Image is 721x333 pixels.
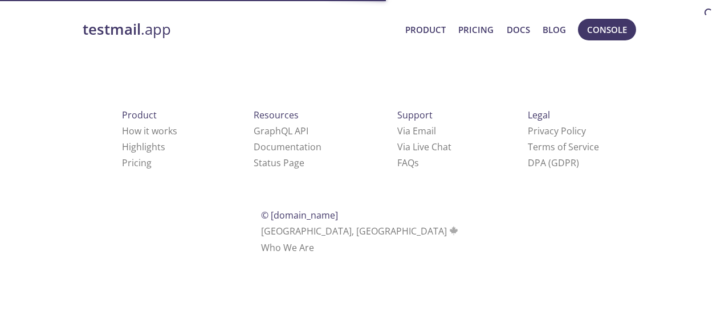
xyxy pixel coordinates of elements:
a: GraphQL API [254,125,308,137]
span: Support [397,109,433,121]
a: Via Email [397,125,436,137]
strong: testmail [83,19,141,39]
a: FAQ [397,157,419,169]
span: [GEOGRAPHIC_DATA], [GEOGRAPHIC_DATA] [261,225,460,237]
a: Via Live Chat [397,141,451,153]
a: Who We Are [261,241,314,254]
span: Legal [528,109,550,121]
span: © [DOMAIN_NAME] [261,209,338,221]
a: Documentation [254,141,321,153]
a: Product [405,22,446,37]
a: Blog [543,22,566,37]
a: Docs [507,22,530,37]
a: testmail.app [83,20,397,39]
a: Privacy Policy [528,125,586,137]
a: How it works [122,125,177,137]
a: Terms of Service [528,141,599,153]
button: Console [578,19,636,40]
a: Status Page [254,157,304,169]
span: Product [122,109,157,121]
span: s [414,157,419,169]
span: Resources [254,109,299,121]
a: Pricing [122,157,152,169]
a: Highlights [122,141,165,153]
span: Console [587,22,627,37]
a: DPA (GDPR) [528,157,579,169]
a: Pricing [458,22,494,37]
